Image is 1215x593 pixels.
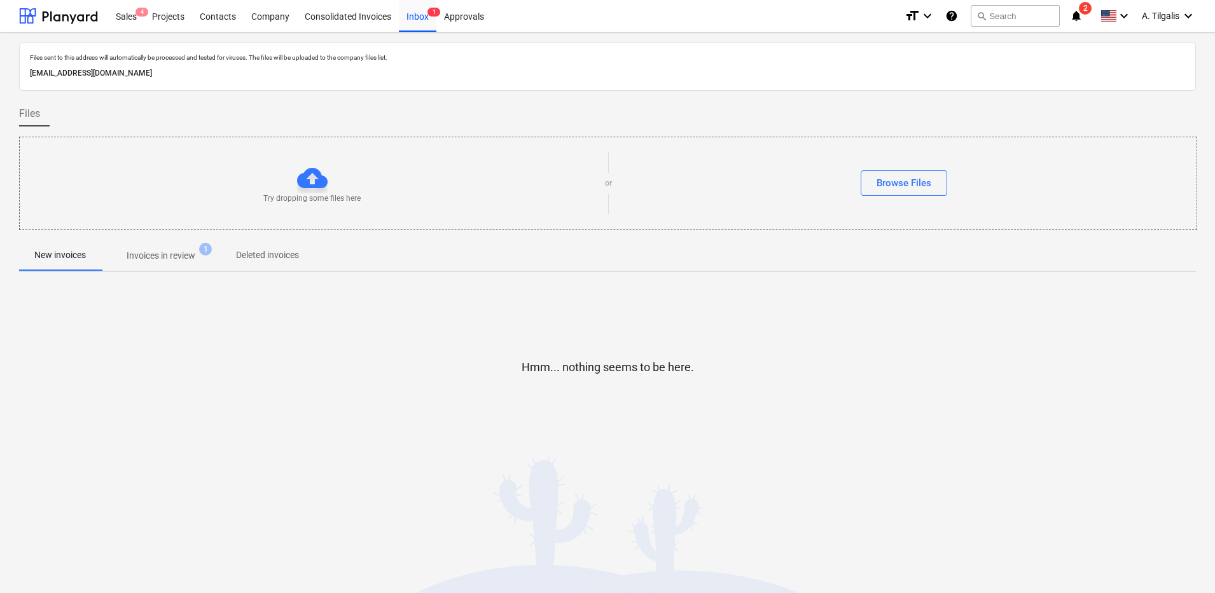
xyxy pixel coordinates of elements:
span: 1 [427,8,440,17]
button: Browse Files [861,170,947,196]
i: keyboard_arrow_down [1181,8,1196,24]
p: Invoices in review [127,249,195,262]
span: search [976,11,987,21]
p: New invoices [34,249,86,262]
i: format_size [905,8,920,24]
div: Browse Files [877,175,931,191]
i: keyboard_arrow_down [920,8,935,24]
p: or [605,178,612,189]
span: 1 [199,243,212,256]
p: Try dropping some files here [263,193,361,204]
p: [EMAIL_ADDRESS][DOMAIN_NAME] [30,67,1185,80]
i: keyboard_arrow_down [1116,8,1132,24]
span: 2 [1079,2,1092,15]
i: Knowledge base [945,8,958,24]
i: notifications [1070,8,1083,24]
div: Try dropping some files hereorBrowse Files [19,137,1197,230]
span: 4 [135,8,148,17]
iframe: Chat Widget [1151,532,1215,593]
span: A. Tilgalis [1142,11,1179,21]
span: Files [19,106,40,121]
p: Files sent to this address will automatically be processed and tested for viruses. The files will... [30,53,1185,62]
button: Search [971,5,1060,27]
p: Deleted invoices [236,249,299,262]
p: Hmm... nothing seems to be here. [522,360,694,375]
